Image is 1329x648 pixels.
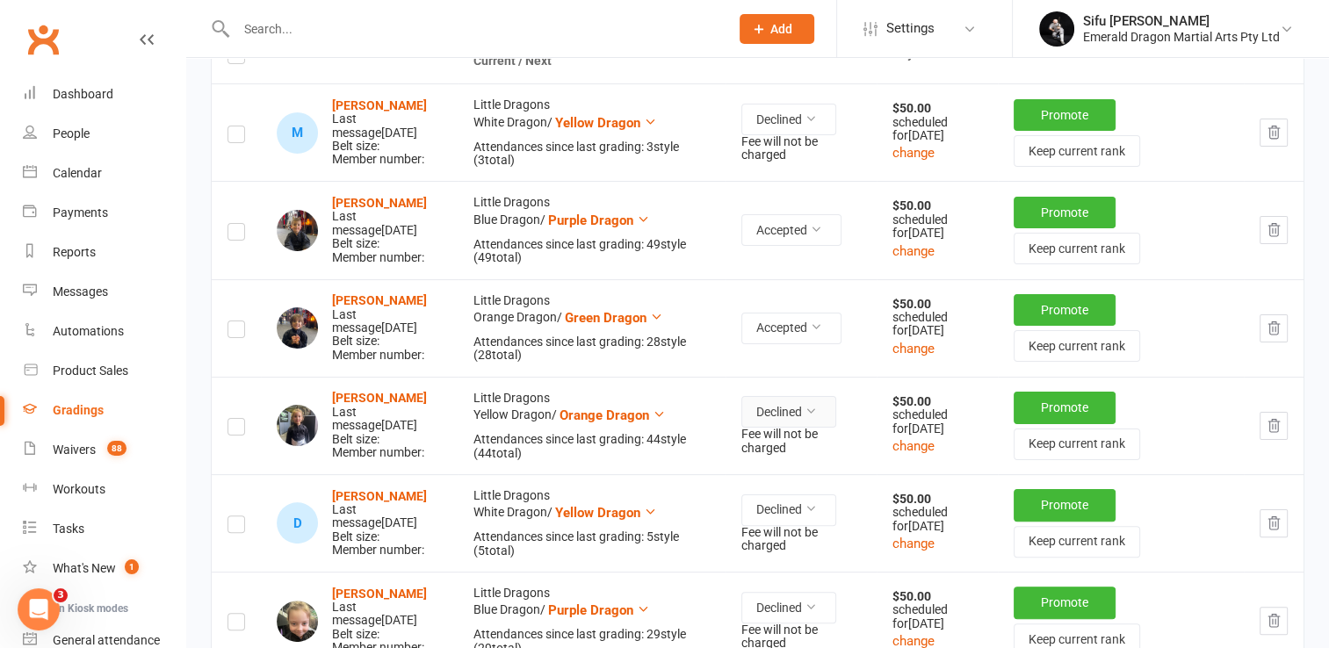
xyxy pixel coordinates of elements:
[892,338,935,359] button: change
[1014,330,1140,362] button: Keep current rank
[23,312,185,351] a: Automations
[23,391,185,430] a: Gradings
[53,245,96,259] div: Reports
[277,405,318,446] img: Sophia Cumurovic
[332,406,442,433] div: Last message [DATE]
[53,205,108,220] div: Payments
[332,490,442,558] div: Belt size: Member number:
[565,310,646,326] span: Green Dragon
[21,18,65,61] a: Clubworx
[332,489,427,503] a: [PERSON_NAME]
[125,559,139,574] span: 1
[332,391,427,405] a: [PERSON_NAME]
[892,101,931,115] strong: $50.00
[277,112,318,154] div: Myles Allison
[332,587,427,601] a: [PERSON_NAME]
[473,433,710,460] div: Attendances since last grading: 44 style ( 44 total)
[555,505,640,521] span: Yellow Dragon
[1039,11,1074,47] img: thumb_image1710756300.png
[107,441,126,456] span: 88
[332,293,427,307] a: [PERSON_NAME]
[473,335,710,363] div: Attendances since last grading: 28 style ( 28 total)
[23,233,185,272] a: Reports
[1014,526,1140,558] button: Keep current rank
[23,509,185,549] a: Tasks
[332,99,442,167] div: Belt size: Member number:
[458,279,726,377] td: Little Dragons Orange Dragon /
[560,405,666,426] button: Orange Dragon
[53,324,124,338] div: Automations
[560,407,649,423] span: Orange Dragon
[1083,13,1280,29] div: Sifu [PERSON_NAME]
[53,633,160,647] div: General attendance
[548,210,650,231] button: Purple Dragon
[23,272,185,312] a: Messages
[53,284,108,299] div: Messages
[741,214,841,246] button: Accepted
[741,526,861,553] div: Fee will not be charged
[892,436,935,457] button: change
[23,114,185,154] a: People
[332,210,442,237] div: Last message [DATE]
[473,140,710,168] div: Attendances since last grading: 3 style ( 3 total)
[555,112,657,133] button: Yellow Dragon
[548,212,633,228] span: Purple Dragon
[741,313,841,344] button: Accepted
[277,502,318,544] div: Dominic Daley
[277,210,318,251] img: Jamil Attieh
[892,297,931,311] strong: $50.00
[892,199,982,240] div: scheduled for [DATE]
[548,602,633,618] span: Purple Dragon
[332,196,427,210] a: [PERSON_NAME]
[565,307,663,328] button: Green Dragon
[332,294,442,362] div: Belt size: Member number:
[53,166,102,180] div: Calendar
[892,241,935,262] button: change
[741,104,836,135] button: Declined
[458,83,726,181] td: Little Dragons White Dragon /
[892,142,935,163] button: change
[741,396,836,428] button: Declined
[892,589,931,603] strong: $50.00
[458,181,726,278] td: Little Dragons Blue Dragon /
[332,308,442,335] div: Last message [DATE]
[23,154,185,193] a: Calendar
[53,403,104,417] div: Gradings
[892,493,982,533] div: scheduled for [DATE]
[277,601,318,642] img: Audrey Feneley
[1083,29,1280,45] div: Emerald Dragon Martial Arts Pty Ltd
[1014,294,1116,326] button: Promote
[53,364,128,378] div: Product Sales
[473,530,710,558] div: Attendances since last grading: 5 style ( 5 total)
[1014,197,1116,228] button: Promote
[740,14,814,44] button: Add
[892,198,931,212] strong: $50.00
[332,601,442,628] div: Last message [DATE]
[886,9,935,48] span: Settings
[1014,428,1140,460] button: Keep current rank
[555,502,657,523] button: Yellow Dragon
[53,87,113,101] div: Dashboard
[741,135,861,162] div: Fee will not be charged
[54,588,68,602] span: 3
[23,193,185,233] a: Payments
[458,377,726,474] td: Little Dragons Yellow Dragon /
[770,22,792,36] span: Add
[332,98,427,112] a: [PERSON_NAME]
[23,75,185,114] a: Dashboard
[892,590,982,630] div: scheduled for [DATE]
[332,197,442,264] div: Belt size: Member number:
[892,492,931,506] strong: $50.00
[332,392,442,459] div: Belt size: Member number:
[892,298,982,338] div: scheduled for [DATE]
[892,102,982,142] div: scheduled for [DATE]
[1014,99,1116,131] button: Promote
[18,588,60,630] iframe: Intercom live chat
[741,428,861,455] div: Fee will not be charged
